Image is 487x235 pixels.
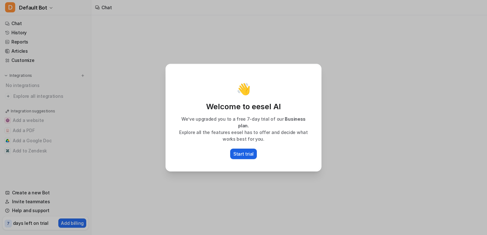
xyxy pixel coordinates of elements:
p: Start trial [233,151,254,157]
p: Welcome to eesel AI [173,102,314,112]
p: 👋 [237,83,251,95]
button: Start trial [230,149,257,159]
p: We’ve upgraded you to a free 7-day trial of our [173,116,314,129]
p: Explore all the features eesel has to offer and decide what works best for you. [173,129,314,142]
